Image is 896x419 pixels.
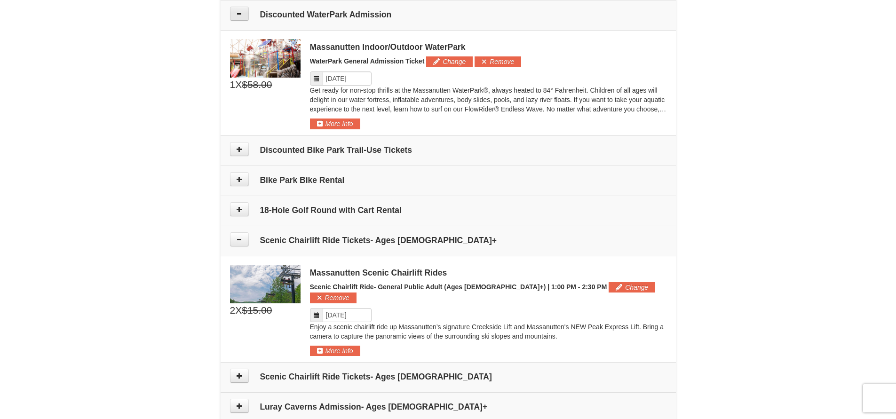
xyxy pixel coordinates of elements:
span: Scenic Chairlift Ride- General Public Adult (Ages [DEMOGRAPHIC_DATA]+) | 1:00 PM - 2:30 PM [310,283,607,291]
span: WaterPark General Admission Ticket [310,57,425,65]
h4: Scenic Chairlift Ride Tickets- Ages [DEMOGRAPHIC_DATA] [230,372,666,381]
button: Remove [310,293,357,303]
img: 6619917-1403-22d2226d.jpg [230,39,301,78]
span: $15.00 [242,303,272,317]
h4: Bike Park Bike Rental [230,175,666,185]
h4: Scenic Chairlift Ride Tickets- Ages [DEMOGRAPHIC_DATA]+ [230,236,666,245]
h4: Luray Caverns Admission- Ages [DEMOGRAPHIC_DATA]+ [230,402,666,411]
span: $58.00 [242,78,272,92]
span: 1 [230,78,236,92]
div: Massanutten Scenic Chairlift Rides [310,268,666,277]
button: Change [426,56,473,67]
span: X [235,303,242,317]
p: Get ready for non-stop thrills at the Massanutten WaterPark®, always heated to 84° Fahrenheit. Ch... [310,86,666,114]
h4: Discounted Bike Park Trail-Use Tickets [230,145,666,155]
span: 2 [230,303,236,317]
button: More Info [310,119,360,129]
p: Enjoy a scenic chairlift ride up Massanutten’s signature Creekside Lift and Massanutten's NEW Pea... [310,322,666,341]
h4: 18-Hole Golf Round with Cart Rental [230,206,666,215]
button: Remove [475,56,521,67]
button: More Info [310,346,360,356]
button: Change [609,282,655,293]
div: Massanutten Indoor/Outdoor WaterPark [310,42,666,52]
h4: Discounted WaterPark Admission [230,10,666,19]
img: 24896431-9-664d1467.jpg [230,265,301,303]
span: X [235,78,242,92]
